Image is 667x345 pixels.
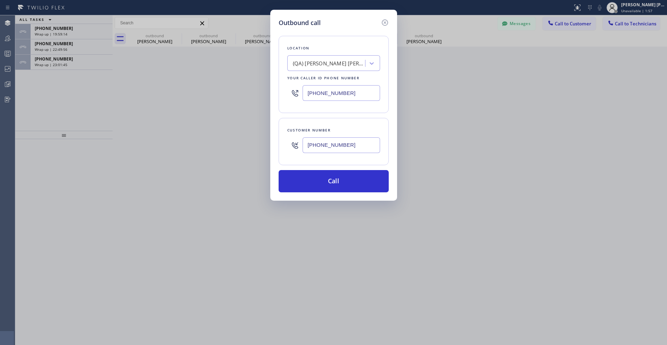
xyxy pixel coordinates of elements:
div: (QA) [PERSON_NAME] [PERSON_NAME] [293,59,366,67]
div: Location [287,45,380,52]
button: Call [279,170,389,192]
input: (123) 456-7890 [303,137,380,153]
input: (123) 456-7890 [303,85,380,101]
h5: Outbound call [279,18,321,27]
div: Your caller id phone number [287,74,380,82]
div: Customer number [287,127,380,134]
